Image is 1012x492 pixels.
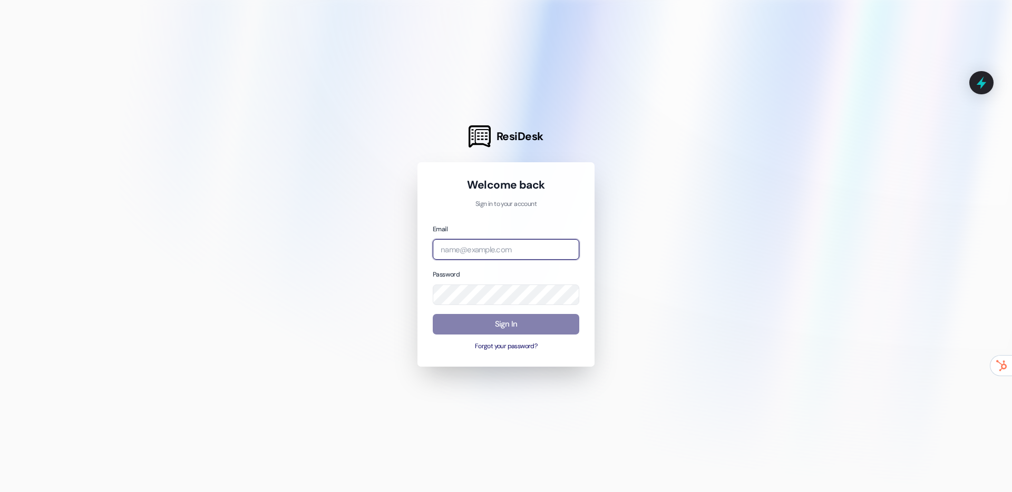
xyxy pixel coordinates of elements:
span: ResiDesk [497,129,543,144]
img: ResiDesk Logo [469,125,491,147]
label: Email [433,225,447,233]
h1: Welcome back [433,178,579,192]
button: Forgot your password? [433,342,579,351]
p: Sign in to your account [433,200,579,209]
button: Sign In [433,314,579,334]
label: Password [433,270,460,279]
input: name@example.com [433,239,579,260]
